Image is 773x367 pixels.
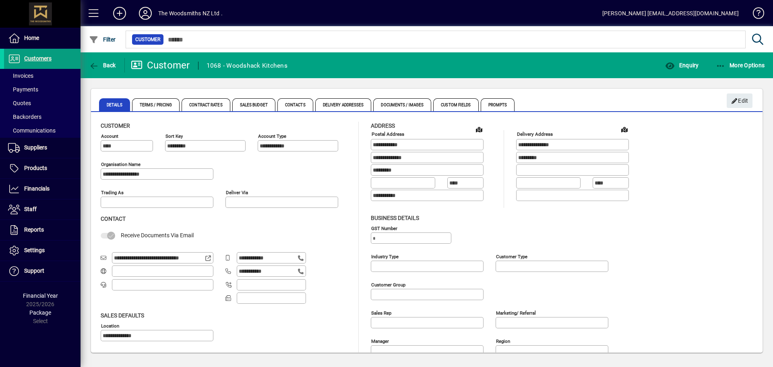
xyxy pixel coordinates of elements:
span: Address [371,122,395,129]
span: Contact [101,216,126,222]
span: Delivery Addresses [315,98,372,111]
span: Settings [24,247,45,253]
a: Home [4,28,81,48]
span: Quotes [8,100,31,106]
span: Payments [8,86,38,93]
mat-label: Manager [371,338,389,344]
span: Contract Rates [182,98,230,111]
div: 1068 - Woodshack Kitchens [207,59,287,72]
a: Knowledge Base [747,2,763,28]
button: Add [107,6,132,21]
mat-label: Sales rep [371,310,391,315]
a: Suppliers [4,138,81,158]
mat-label: Sort key [165,133,183,139]
mat-label: Deliver via [226,190,248,195]
button: Profile [132,6,158,21]
mat-label: Customer group [371,282,405,287]
mat-label: Account [101,133,118,139]
span: Contacts [277,98,313,111]
button: Enquiry [663,58,701,73]
a: Payments [4,83,81,96]
span: Financials [24,185,50,192]
span: Suppliers [24,144,47,151]
span: Home [24,35,39,41]
span: Invoices [8,73,33,79]
a: Invoices [4,69,81,83]
span: Sales Budget [232,98,275,111]
span: Financial Year [23,292,58,299]
div: [PERSON_NAME] [EMAIL_ADDRESS][DOMAIN_NAME] [602,7,739,20]
span: Edit [731,94,748,108]
a: Quotes [4,96,81,110]
mat-label: Customer type [496,253,527,259]
span: Communications [8,127,56,134]
span: Package [29,309,51,316]
span: Receive Documents Via Email [121,232,194,238]
span: Support [24,267,44,274]
span: Staff [24,206,37,212]
span: Backorders [8,114,41,120]
a: Communications [4,124,81,137]
mat-label: Marketing/ Referral [496,310,536,315]
span: Products [24,165,47,171]
button: Back [87,58,118,73]
span: Prompts [481,98,515,111]
button: Edit [727,93,752,108]
span: Customers [24,55,52,62]
mat-label: GST Number [371,225,397,231]
div: Customer [131,59,190,72]
span: Customer [101,122,130,129]
a: View on map [473,123,486,136]
div: The Woodsmiths NZ Ltd . [158,7,223,20]
button: Filter [87,32,118,47]
span: Enquiry [665,62,699,68]
mat-label: Account Type [258,133,286,139]
a: Reports [4,220,81,240]
span: Terms / Pricing [132,98,180,111]
a: View on map [618,123,631,136]
button: More Options [714,58,767,73]
a: Staff [4,199,81,220]
mat-label: Organisation name [101,162,141,167]
span: Custom Fields [433,98,478,111]
mat-label: Region [496,338,510,344]
span: Sales defaults [101,312,144,319]
span: Documents / Images [373,98,431,111]
mat-label: Industry type [371,253,399,259]
span: Customer [135,35,160,44]
a: Products [4,158,81,178]
span: Reports [24,226,44,233]
a: Backorders [4,110,81,124]
span: Back [89,62,116,68]
app-page-header-button: Back [81,58,125,73]
a: Financials [4,179,81,199]
mat-label: Trading as [101,190,124,195]
span: Filter [89,36,116,43]
span: Business details [371,215,419,221]
mat-label: Location [101,323,119,328]
a: Settings [4,241,81,261]
a: Support [4,261,81,281]
span: More Options [716,62,765,68]
span: Details [99,98,130,111]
